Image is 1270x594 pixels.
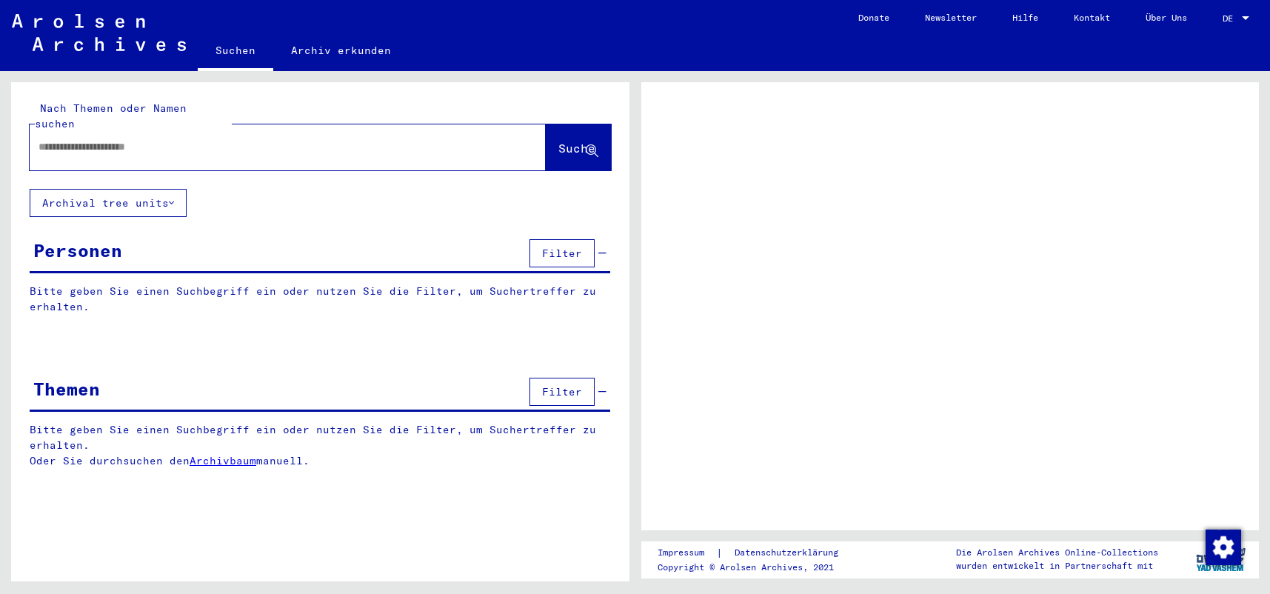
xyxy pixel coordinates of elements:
[12,14,186,51] img: Arolsen_neg.svg
[30,284,610,315] p: Bitte geben Sie einen Suchbegriff ein oder nutzen Sie die Filter, um Suchertreffer zu erhalten.
[33,237,122,264] div: Personen
[1205,529,1240,564] div: Zustimmung ändern
[273,33,409,68] a: Archiv erkunden
[33,376,100,402] div: Themen
[1206,530,1241,565] img: Zustimmung ändern
[558,141,595,156] span: Suche
[542,247,582,260] span: Filter
[30,189,187,217] button: Archival tree units
[529,239,595,267] button: Filter
[1193,541,1249,578] img: yv_logo.png
[658,545,716,561] a: Impressum
[190,454,256,467] a: Archivbaum
[542,385,582,398] span: Filter
[546,124,611,170] button: Suche
[529,378,595,406] button: Filter
[723,545,856,561] a: Datenschutzerklärung
[956,559,1158,573] p: wurden entwickelt in Partnerschaft mit
[658,561,856,574] p: Copyright © Arolsen Archives, 2021
[30,422,611,469] p: Bitte geben Sie einen Suchbegriff ein oder nutzen Sie die Filter, um Suchertreffer zu erhalten. O...
[658,545,856,561] div: |
[956,546,1158,559] p: Die Arolsen Archives Online-Collections
[198,33,273,71] a: Suchen
[35,101,187,130] mat-label: Nach Themen oder Namen suchen
[1223,13,1239,24] span: DE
